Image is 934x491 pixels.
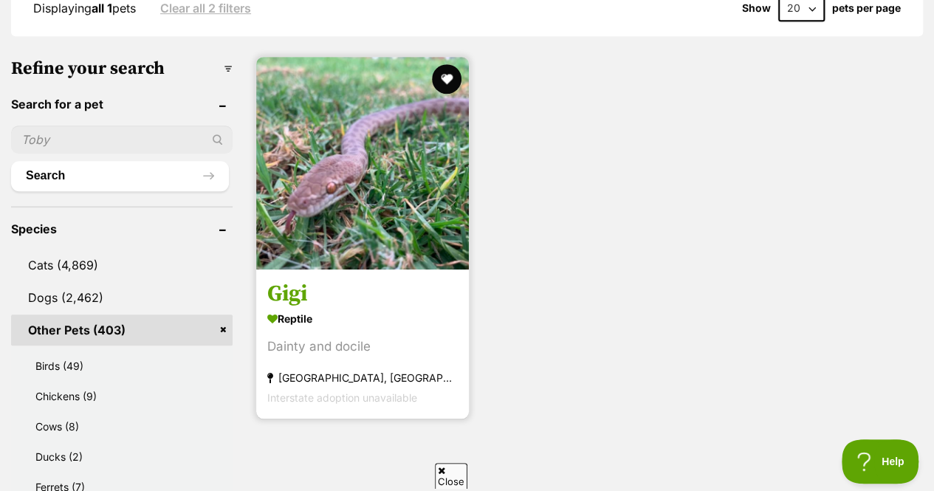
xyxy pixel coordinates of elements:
strong: [GEOGRAPHIC_DATA], [GEOGRAPHIC_DATA] [267,368,458,388]
button: favourite [432,64,461,94]
span: Displaying pets [33,1,136,16]
a: Dogs (2,462) [11,282,233,313]
a: Cats (4,869) [11,250,233,281]
img: Gigi - Reptile [256,57,469,269]
strong: Reptile [267,309,458,330]
strong: all 1 [92,1,112,16]
label: pets per page [832,2,901,14]
a: Ducks (2) [18,442,233,471]
span: Show [742,2,771,14]
a: Chickens (9) [18,382,233,411]
a: Clear all 2 filters [160,1,251,15]
a: Cows (8) [18,412,233,441]
header: Search for a pet [11,97,233,111]
a: Other Pets (403) [11,315,233,346]
span: Close [435,463,467,489]
iframe: Help Scout Beacon - Open [842,439,919,484]
a: Gigi Reptile Dainty and docile [GEOGRAPHIC_DATA], [GEOGRAPHIC_DATA] Interstate adoption unavailable [256,269,469,419]
header: Species [11,222,233,236]
div: Dainty and docile [267,337,458,357]
h3: Refine your search [11,58,233,79]
button: Search [11,161,229,190]
span: Interstate adoption unavailable [267,392,417,405]
a: Birds (49) [18,351,233,380]
input: Toby [11,126,233,154]
h3: Gigi [267,281,458,309]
